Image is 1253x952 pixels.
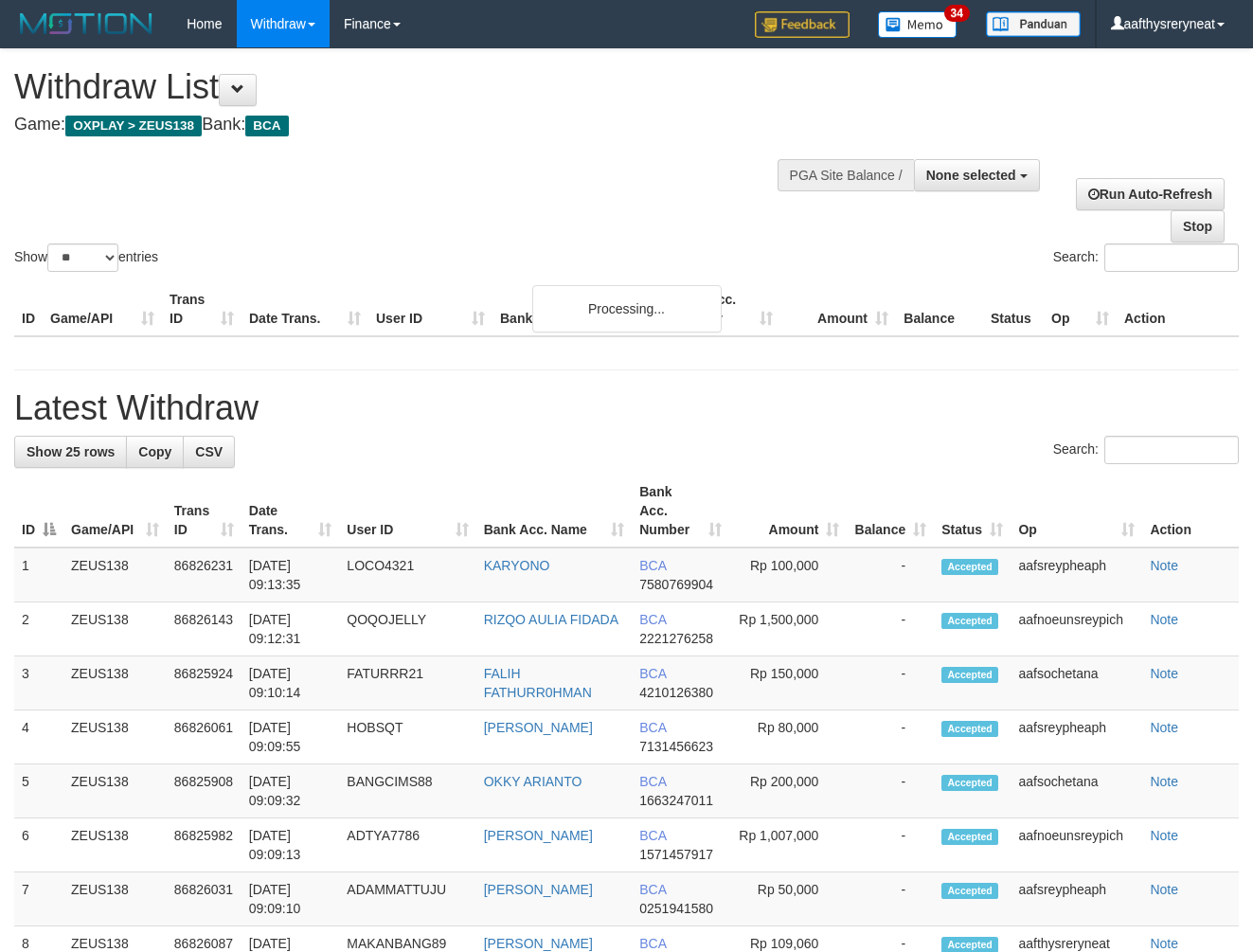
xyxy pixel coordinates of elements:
[878,11,958,38] img: Button%20Memo.svg
[729,818,848,872] td: Rp 1,007,000
[484,882,593,897] a: [PERSON_NAME]
[126,436,184,468] a: Copy
[847,872,934,926] td: -
[63,548,167,602] td: ZEUS138
[339,656,475,710] td: FATURRR21
[639,720,666,735] span: BCA
[63,475,167,548] th: Game/API: activate to sort column ascending
[986,11,1081,37] img: panduan.png
[162,282,242,336] th: Trans ID
[65,116,202,136] span: OXPLAY > ZEUS138
[368,282,492,336] th: User ID
[1142,475,1239,548] th: Action
[63,710,167,764] td: ZEUS138
[14,872,63,926] td: 7
[242,548,340,602] td: [DATE] 09:13:35
[1011,818,1142,872] td: aafnoeunsreypich
[339,475,475,548] th: User ID: activate to sort column ascending
[1053,243,1239,272] label: Search:
[1150,666,1178,681] a: Note
[195,444,223,459] span: CSV
[639,577,713,592] span: Copy 7580769904 to clipboard
[1011,764,1142,818] td: aafsochetana
[896,282,983,336] th: Balance
[167,872,242,926] td: 86826031
[14,818,63,872] td: 6
[941,559,998,575] span: Accepted
[941,721,998,737] span: Accepted
[639,666,666,681] span: BCA
[14,436,127,468] a: Show 25 rows
[729,475,848,548] th: Amount: activate to sort column ascending
[484,666,592,700] a: FALIH FATHURR0HMAN
[167,548,242,602] td: 86826231
[941,613,998,629] span: Accepted
[847,475,934,548] th: Balance: activate to sort column ascending
[780,282,896,336] th: Amount
[14,116,816,135] h4: Game: Bank:
[1044,282,1117,336] th: Op
[47,243,118,272] select: Showentries
[242,475,340,548] th: Date Trans.: activate to sort column ascending
[484,612,618,627] a: RIZQO AULIA FIDADA
[242,656,340,710] td: [DATE] 09:10:14
[14,710,63,764] td: 4
[729,656,848,710] td: Rp 150,000
[1150,882,1178,897] a: Note
[1011,710,1142,764] td: aafsreypheaph
[339,764,475,818] td: BANGCIMS88
[63,764,167,818] td: ZEUS138
[1150,774,1178,789] a: Note
[941,829,998,845] span: Accepted
[729,872,848,926] td: Rp 50,000
[983,282,1044,336] th: Status
[1011,872,1142,926] td: aafsreypheaph
[14,282,43,336] th: ID
[639,685,713,700] span: Copy 4210126380 to clipboard
[1150,936,1178,951] a: Note
[639,828,666,843] span: BCA
[847,818,934,872] td: -
[492,282,665,336] th: Bank Acc. Name
[1053,436,1239,464] label: Search:
[484,936,593,951] a: [PERSON_NAME]
[639,847,713,862] span: Copy 1571457917 to clipboard
[14,548,63,602] td: 1
[532,285,722,332] div: Processing...
[14,656,63,710] td: 3
[1076,178,1225,210] a: Run Auto-Refresh
[63,872,167,926] td: ZEUS138
[242,282,368,336] th: Date Trans.
[639,901,713,916] span: Copy 0251941580 to clipboard
[138,444,171,459] span: Copy
[847,656,934,710] td: -
[167,602,242,656] td: 86826143
[1171,210,1225,242] a: Stop
[941,883,998,899] span: Accepted
[484,558,550,573] a: KARYONO
[1011,548,1142,602] td: aafsreypheaph
[43,282,162,336] th: Game/API
[914,159,1040,191] button: None selected
[242,872,340,926] td: [DATE] 09:09:10
[639,793,713,808] span: Copy 1663247011 to clipboard
[1011,656,1142,710] td: aafsochetana
[729,710,848,764] td: Rp 80,000
[14,602,63,656] td: 2
[484,774,582,789] a: OKKY ARIANTO
[245,116,288,136] span: BCA
[14,243,158,272] label: Show entries
[1117,282,1239,336] th: Action
[167,710,242,764] td: 86826061
[778,159,914,191] div: PGA Site Balance /
[1150,720,1178,735] a: Note
[639,612,666,627] span: BCA
[1104,436,1239,464] input: Search:
[242,602,340,656] td: [DATE] 09:12:31
[14,475,63,548] th: ID: activate to sort column descending
[755,11,850,38] img: Feedback.jpg
[1011,475,1142,548] th: Op: activate to sort column ascending
[847,710,934,764] td: -
[14,389,1239,427] h1: Latest Withdraw
[14,9,158,38] img: MOTION_logo.png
